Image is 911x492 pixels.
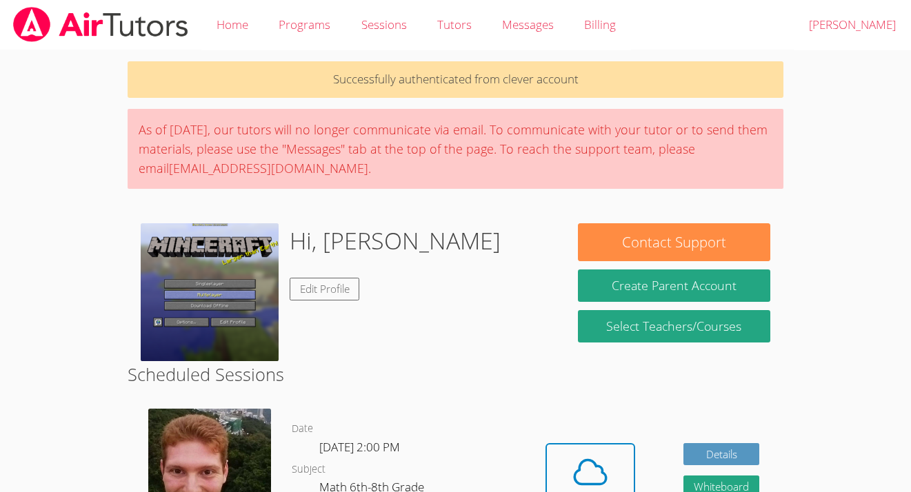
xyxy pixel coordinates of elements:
[128,61,783,98] p: Successfully authenticated from clever account
[141,223,279,361] img: screenshot_2024-10-09_17.15.04.png
[578,310,770,342] a: Select Teachers/Courses
[290,223,501,258] h1: Hi, [PERSON_NAME]
[502,17,554,32] span: Messages
[292,420,313,438] dt: Date
[578,269,770,302] button: Create Parent Account
[12,7,190,42] img: airtutors_banner-c4298cdbf04f3fff15de1276eac7730deb9818008684d7c2e4769d2f7ddbe033.png
[128,109,783,189] div: As of [DATE], our tutors will no longer communicate via email. To communicate with your tutor or ...
[319,439,400,455] span: [DATE] 2:00 PM
[128,361,783,387] h2: Scheduled Sessions
[578,223,770,261] button: Contact Support
[292,461,326,478] dt: Subject
[683,443,759,466] a: Details
[290,278,360,300] a: Edit Profile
